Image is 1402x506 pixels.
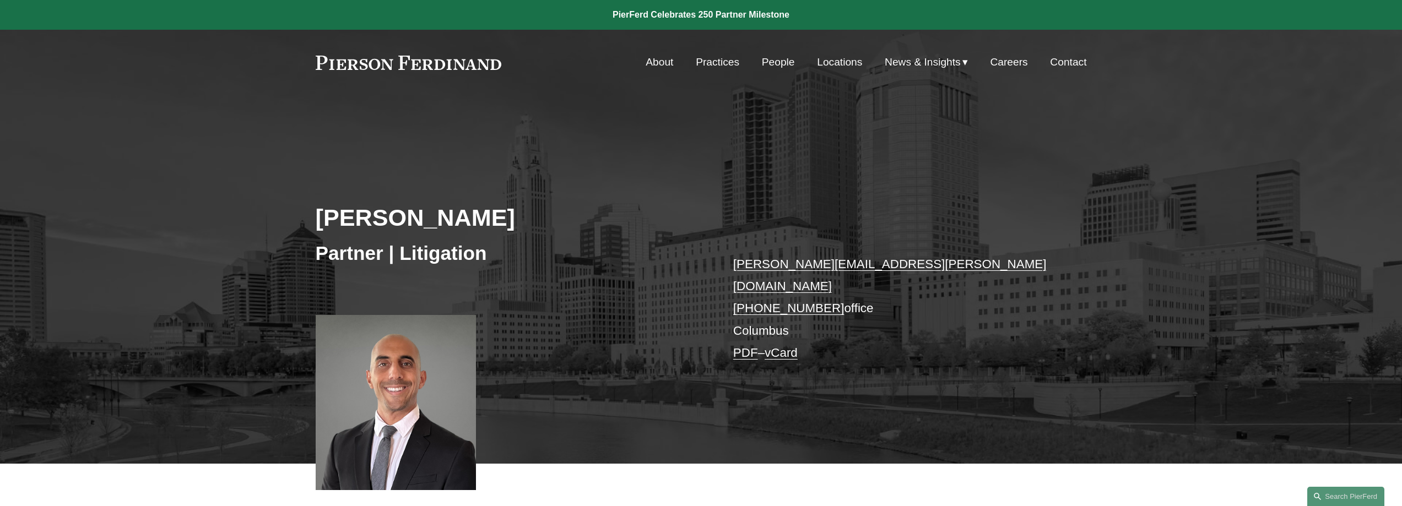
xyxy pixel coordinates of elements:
[990,52,1027,73] a: Careers
[1050,52,1086,73] a: Contact
[885,53,961,72] span: News & Insights
[817,52,862,73] a: Locations
[885,52,968,73] a: folder dropdown
[733,346,758,360] a: PDF
[765,346,798,360] a: vCard
[316,241,701,265] h3: Partner | Litigation
[316,203,701,232] h2: [PERSON_NAME]
[762,52,795,73] a: People
[646,52,673,73] a: About
[733,301,845,315] a: [PHONE_NUMBER]
[696,52,739,73] a: Practices
[733,253,1054,364] p: office Columbus –
[1307,487,1384,506] a: Search this site
[733,257,1047,293] a: [PERSON_NAME][EMAIL_ADDRESS][PERSON_NAME][DOMAIN_NAME]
